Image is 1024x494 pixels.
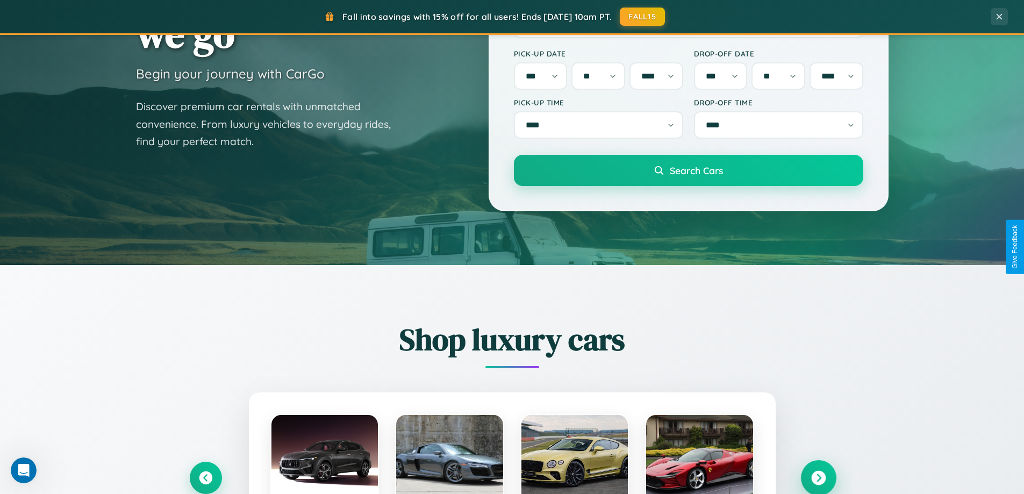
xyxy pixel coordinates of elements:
label: Pick-up Time [514,98,683,107]
label: Drop-off Date [694,49,863,58]
p: Discover premium car rentals with unmatched convenience. From luxury vehicles to everyday rides, ... [136,98,405,151]
label: Drop-off Time [694,98,863,107]
iframe: Intercom live chat [11,457,37,483]
h3: Begin your journey with CarGo [136,66,325,82]
span: Fall into savings with 15% off for all users! Ends [DATE] 10am PT. [342,11,612,22]
button: Search Cars [514,155,863,186]
span: Search Cars [670,164,723,176]
h2: Shop luxury cars [190,319,835,360]
label: Pick-up Date [514,49,683,58]
button: FALL15 [620,8,665,26]
div: Give Feedback [1011,225,1019,269]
